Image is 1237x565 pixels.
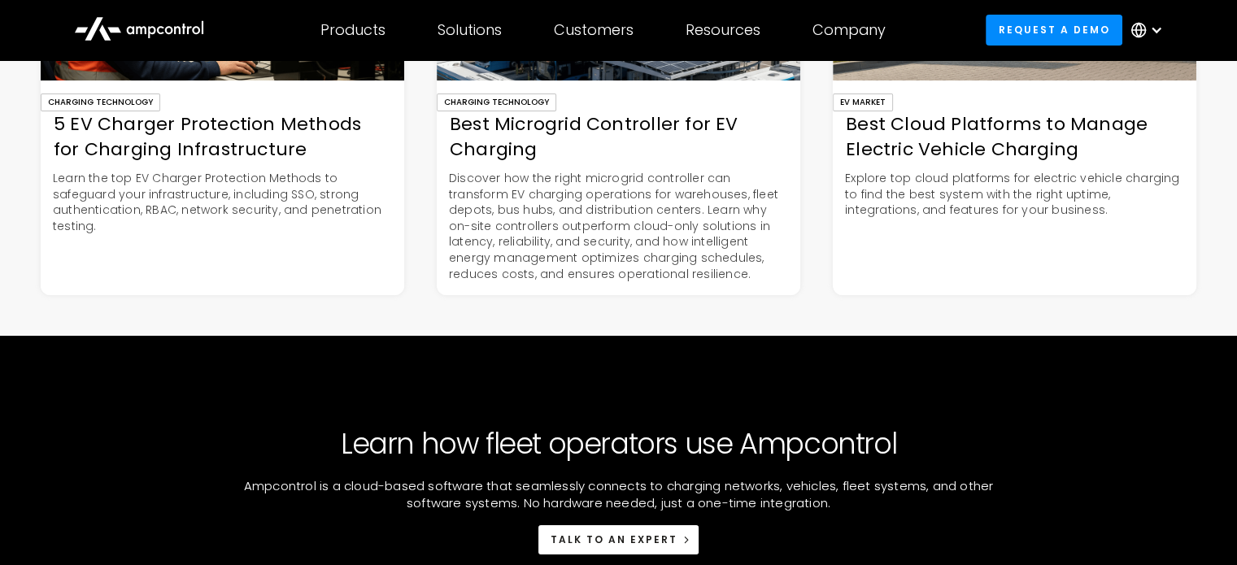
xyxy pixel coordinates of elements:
div: Resources [686,21,760,39]
div: Solutions [438,21,502,39]
div: Customers [554,21,634,39]
a: Request a demo [986,15,1122,45]
p: Explore top cloud platforms for electric vehicle charging to find the best system with the right ... [833,171,1196,219]
p: Learn the top EV Charger Protection Methods to safeguard your infrastructure, including SSO, stro... [41,171,404,234]
a: Talk to an expert [538,524,699,554]
div: Products [320,21,385,39]
div: Talk to an expert [551,532,677,547]
div: Company [812,21,886,39]
h2: Learn how fleet operators use Ampcontrol [341,427,896,461]
div: Best Microgrid Controller for EV Charging [437,112,800,163]
p: Ampcontrol is a cloud-based software that seamlessly connects to charging networks, vehicles, fle... [135,477,1102,511]
div: 5 EV Charger Protection Methods for Charging Infrastructure [41,112,404,163]
div: Charging Technology [437,93,556,111]
p: Discover how the right microgrid controller can transform EV charging operations for warehouses, ... [437,171,800,282]
div: Charging Technology [41,93,160,111]
div: EV Market [833,93,893,111]
div: Best Cloud Platforms to Manage Electric Vehicle Charging [833,112,1196,163]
